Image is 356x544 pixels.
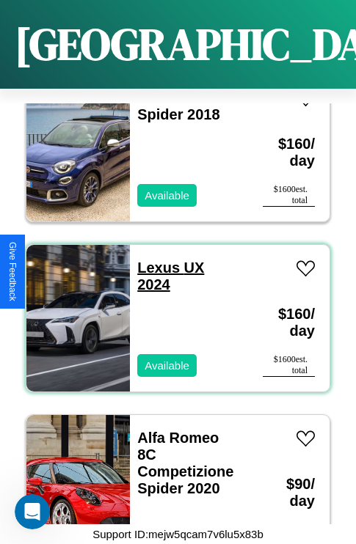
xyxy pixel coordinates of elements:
p: Available [145,185,189,205]
a: Alfa Romeo 8C Competizione Spider 2020 [137,430,233,496]
h3: $ 160 / day [263,121,315,184]
div: $ 1600 est. total [263,354,315,377]
h3: $ 90 / day [263,461,315,524]
div: $ 1600 est. total [263,184,315,207]
a: Fiat 124 Spider 2018 [137,89,219,122]
div: Give Feedback [7,242,18,301]
iframe: Intercom live chat [15,494,50,529]
a: Lexus UX 2024 [137,260,204,293]
p: Available [145,356,189,375]
h3: $ 160 / day [263,291,315,354]
p: Support ID: mejw5qcam7v6lu5x83b [92,524,264,544]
